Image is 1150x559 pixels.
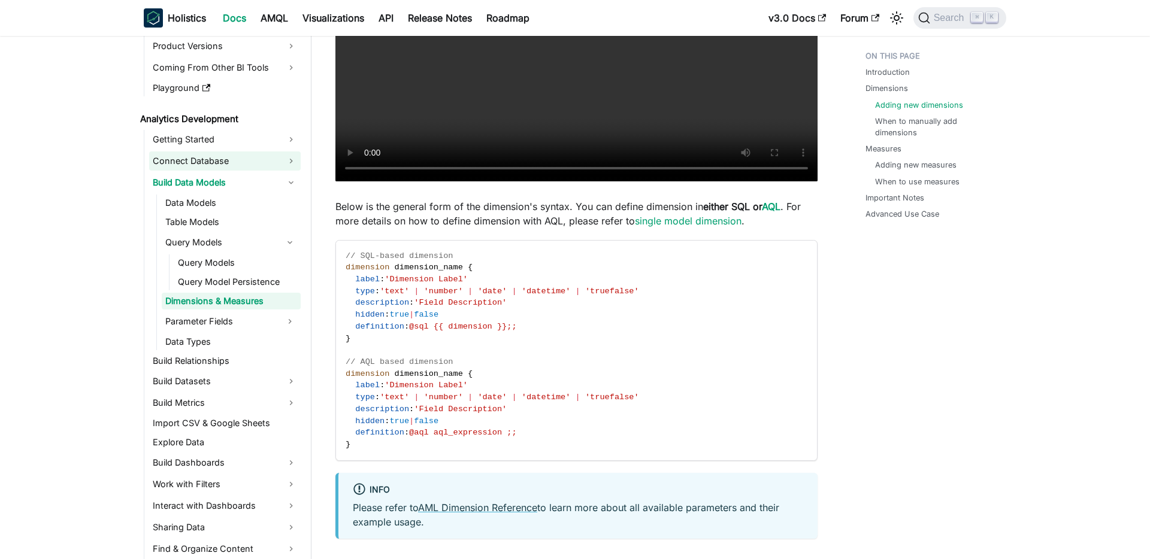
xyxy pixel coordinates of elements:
a: Release Notes [401,8,479,28]
button: Search (Command+K) [913,7,1006,29]
a: Build Dashboards [149,453,301,472]
a: Product Versions [149,37,301,56]
a: Dimensions [865,83,908,94]
a: Query Models [162,233,279,252]
a: Work with Filters [149,475,301,494]
b: Holistics [168,11,206,25]
span: : [375,393,380,402]
span: definition [355,428,404,437]
span: | [468,393,473,402]
a: API [371,8,401,28]
a: Build Relationships [149,353,301,369]
p: Please refer to to learn more about all available parameters and their example usage. [353,500,803,529]
span: // SQL-based dimension [346,251,453,260]
span: 'Dimension Label' [385,381,468,390]
span: 'truefalse' [585,287,639,296]
span: | [576,393,580,402]
span: : [409,298,414,307]
a: When to use measures [875,176,960,187]
span: Search [930,13,972,23]
button: Switch between dark and light mode (currently light mode) [887,8,906,28]
span: : [380,381,385,390]
span: label [355,275,380,284]
a: Playground [149,80,301,96]
span: 'Dimension Label' [385,275,468,284]
span: | [409,417,414,426]
a: Connect Database [149,151,301,171]
a: Analytics Development [137,111,301,127]
a: Adding new dimensions [875,99,963,111]
span: hidden [355,417,385,426]
span: definition [355,322,404,331]
span: dimension [346,369,389,378]
span: { [468,263,473,272]
span: { [468,369,473,378]
span: @aql aql_expression ;; [409,428,516,437]
button: Collapse sidebar category 'Query Models' [279,233,301,252]
a: Import CSV & Google Sheets [149,415,301,432]
a: Query Models [174,254,301,271]
span: | [414,393,419,402]
a: HolisticsHolistics [144,8,206,28]
a: Forum [833,8,886,28]
span: dimension [346,263,389,272]
span: 'number' [424,393,463,402]
span: dimension_name [395,263,463,272]
a: Table Models [162,214,301,230]
a: Adding new measures [875,159,957,171]
span: true [389,417,409,426]
a: Build Data Models [149,173,301,192]
img: Holistics [144,8,163,28]
a: Docs [216,8,253,28]
span: 'truefalse' [585,393,639,402]
kbd: ⌘ [971,12,983,23]
div: info [353,482,803,498]
a: Sharing Data [149,518,301,537]
a: Important Notes [865,192,924,203]
span: | [414,287,419,296]
span: | [576,287,580,296]
span: hidden [355,310,385,319]
nav: Docs sidebar [132,36,311,559]
span: | [468,287,473,296]
span: | [512,287,517,296]
a: Roadmap [479,8,537,28]
span: | [512,393,517,402]
a: Find & Organize Content [149,539,301,558]
a: Query Model Persistence [174,274,301,290]
a: v3.0 Docs [761,8,833,28]
span: 'date' [477,393,507,402]
p: Below is the general form of the dimension's syntax. You can define dimension in . For more detai... [335,199,818,228]
a: Build Datasets [149,372,301,391]
a: Advanced Use Case [865,208,939,220]
span: // AQL based dimension [346,357,453,366]
button: Expand sidebar category 'Parameter Fields' [279,312,301,331]
strong: either SQL or [703,200,780,212]
span: type [355,287,375,296]
a: Measures [865,143,901,154]
span: : [385,310,389,319]
a: When to manually add dimensions [875,116,994,138]
span: : [409,405,414,414]
span: false [414,310,438,319]
a: Build Metrics [149,393,301,412]
span: description [355,298,409,307]
a: Visualizations [295,8,371,28]
span: : [375,287,380,296]
span: 'datetime' [522,393,571,402]
span: 'number' [424,287,463,296]
span: 'date' [477,287,507,296]
a: AMQL [253,8,295,28]
kbd: K [986,12,998,23]
span: description [355,405,409,414]
span: dimension_name [395,369,463,378]
span: false [414,417,438,426]
span: | [409,310,414,319]
span: @sql {{ dimension }};; [409,322,516,331]
span: 'Field Description' [414,298,507,307]
a: Dimensions & Measures [162,293,301,309]
span: 'text' [380,393,409,402]
span: : [385,417,389,426]
a: Explore Data [149,434,301,451]
a: Interact with Dashboards [149,496,301,515]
